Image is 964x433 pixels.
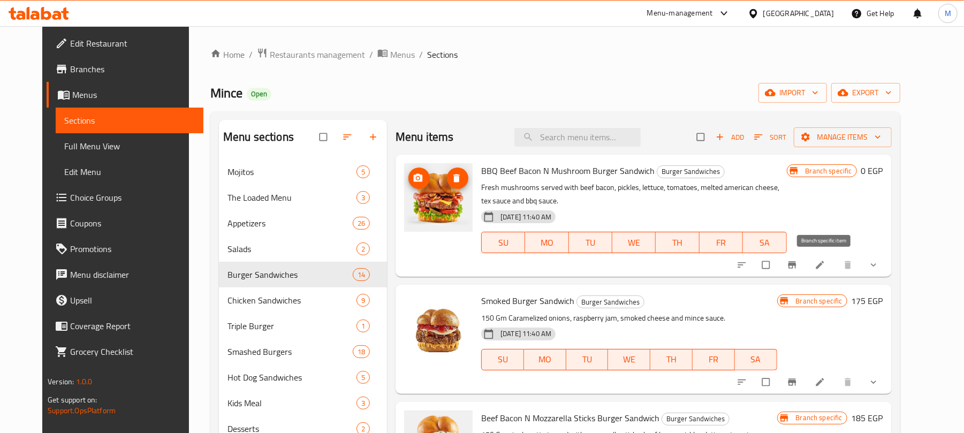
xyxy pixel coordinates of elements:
[219,287,387,313] div: Chicken Sandwiches9
[514,128,641,147] input: search
[815,377,828,388] a: Edit menu item
[223,129,294,145] h2: Menu sections
[356,165,370,178] div: items
[70,191,195,204] span: Choice Groups
[747,129,794,146] span: Sort items
[219,339,387,364] div: Smashed Burgers18
[756,255,778,275] span: Select to update
[780,370,806,394] button: Branch-specific-item
[566,349,609,370] button: TU
[862,253,887,277] button: show more
[56,159,203,185] a: Edit Menu
[481,349,524,370] button: SU
[369,48,373,61] li: /
[657,165,724,178] span: Burger Sandwiches
[852,293,883,308] h6: 175 EGP
[47,56,203,82] a: Branches
[756,372,778,392] span: Select to update
[419,48,423,61] li: /
[780,253,806,277] button: Branch-specific-item
[219,262,387,287] div: Burger Sandwiches14
[815,260,828,270] a: Edit menu item
[481,232,525,253] button: SU
[739,352,773,367] span: SA
[357,244,369,254] span: 2
[713,129,747,146] span: Add item
[831,83,900,103] button: export
[227,345,353,358] div: Smashed Burgers
[64,114,195,127] span: Sections
[752,129,790,146] button: Sort
[353,217,370,230] div: items
[336,125,361,149] span: Sort sections
[47,210,203,236] a: Coupons
[524,349,566,370] button: MO
[219,159,387,185] div: Mojitos5
[704,235,739,250] span: FR
[700,232,743,253] button: FR
[612,232,656,253] button: WE
[404,293,473,362] img: Smoked Burger Sandwich
[47,82,203,108] a: Menus
[356,191,370,204] div: items
[227,268,353,281] span: Burger Sandwiches
[660,235,695,250] span: TH
[227,320,356,332] span: Triple Burger
[801,166,856,176] span: Branch specific
[227,371,356,384] div: Hot Dog Sandwiches
[219,236,387,262] div: Salads2
[743,232,786,253] button: SA
[227,165,356,178] span: Mojitos
[612,352,646,367] span: WE
[802,131,883,144] span: Manage items
[357,321,369,331] span: 1
[525,232,568,253] button: MO
[657,165,725,178] div: Burger Sandwiches
[219,210,387,236] div: Appetizers26
[47,236,203,262] a: Promotions
[353,345,370,358] div: items
[408,168,430,189] button: upload picture
[357,167,369,177] span: 5
[608,349,650,370] button: WE
[486,352,520,367] span: SU
[840,86,892,100] span: export
[76,375,93,389] span: 1.0.0
[655,352,688,367] span: TH
[573,235,608,250] span: TU
[47,31,203,56] a: Edit Restaurant
[70,242,195,255] span: Promotions
[868,377,879,388] svg: Show Choices
[70,320,195,332] span: Coverage Report
[313,127,336,147] span: Select all sections
[353,347,369,357] span: 18
[481,293,574,309] span: Smoked Burger Sandwich
[47,339,203,364] a: Grocery Checklist
[227,191,356,204] span: The Loaded Menu
[758,83,827,103] button: import
[361,125,387,149] button: Add section
[210,81,242,105] span: Mince
[357,373,369,383] span: 5
[571,352,604,367] span: TU
[47,313,203,339] a: Coverage Report
[529,235,564,250] span: MO
[447,168,468,189] button: delete image
[70,37,195,50] span: Edit Restaurant
[486,235,521,250] span: SU
[481,312,777,325] p: 150 Gm Caramelized onions, raspberry jam, smoked cheese and mince sauce.
[357,295,369,306] span: 9
[48,404,116,417] a: Support.OpsPlatform
[353,218,369,229] span: 26
[353,270,369,280] span: 14
[219,390,387,416] div: Kids Meal3
[56,108,203,133] a: Sections
[356,242,370,255] div: items
[747,235,782,250] span: SA
[356,371,370,384] div: items
[210,48,245,61] a: Home
[257,48,365,62] a: Restaurants management
[662,413,729,425] span: Burger Sandwiches
[868,260,879,270] svg: Show Choices
[353,268,370,281] div: items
